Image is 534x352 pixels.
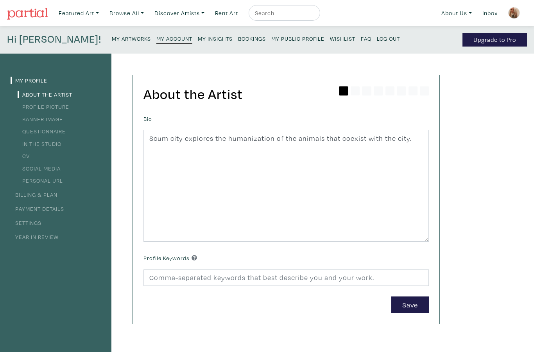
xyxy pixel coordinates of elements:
small: My Insights [198,35,233,42]
a: My Public Profile [271,33,324,43]
small: FAQ [361,35,371,42]
label: Bio [143,115,152,123]
a: My Account [156,33,192,44]
small: My Public Profile [271,35,324,42]
h4: Hi [PERSON_NAME]! [7,33,101,47]
a: Profile Picture [18,103,69,110]
a: About the Artist [18,91,72,98]
a: Log Out [377,33,400,43]
a: FAQ [361,33,371,43]
a: Questionnaire [18,128,66,135]
a: Settings [11,219,41,226]
a: Inbox [479,5,501,21]
small: My Account [156,35,192,42]
small: My Artworks [112,35,151,42]
button: Save [391,296,429,313]
a: CV [18,152,30,160]
textarea: Scum city explores the humanization of the animals that coexist with the city. [143,130,429,242]
small: Wishlist [330,35,355,42]
a: Bookings [238,33,266,43]
a: Featured Art [55,5,102,21]
h2: About the Artist [143,86,429,102]
a: My Insights [198,33,233,43]
a: Payment Details [11,205,64,212]
a: Discover Artists [151,5,208,21]
input: Comma-separated keywords that best describe you and your work. [143,269,429,286]
a: Social Media [18,165,61,172]
input: Search [254,8,313,18]
a: Wishlist [330,33,355,43]
a: In the Studio [18,140,61,147]
a: My Artworks [112,33,151,43]
a: Rent Art [211,5,242,21]
a: Browse All [106,5,147,21]
small: Bookings [238,35,266,42]
a: Upgrade to Pro [462,33,527,47]
a: Personal URL [18,177,63,184]
a: About Us [438,5,475,21]
a: Year in Review [11,233,59,241]
label: Profile Keywords [143,254,197,262]
img: phpThumb.php [508,7,520,19]
a: Banner Image [18,115,63,123]
a: My Profile [11,77,47,84]
small: Log Out [377,35,400,42]
a: Billing & Plan [11,191,57,198]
